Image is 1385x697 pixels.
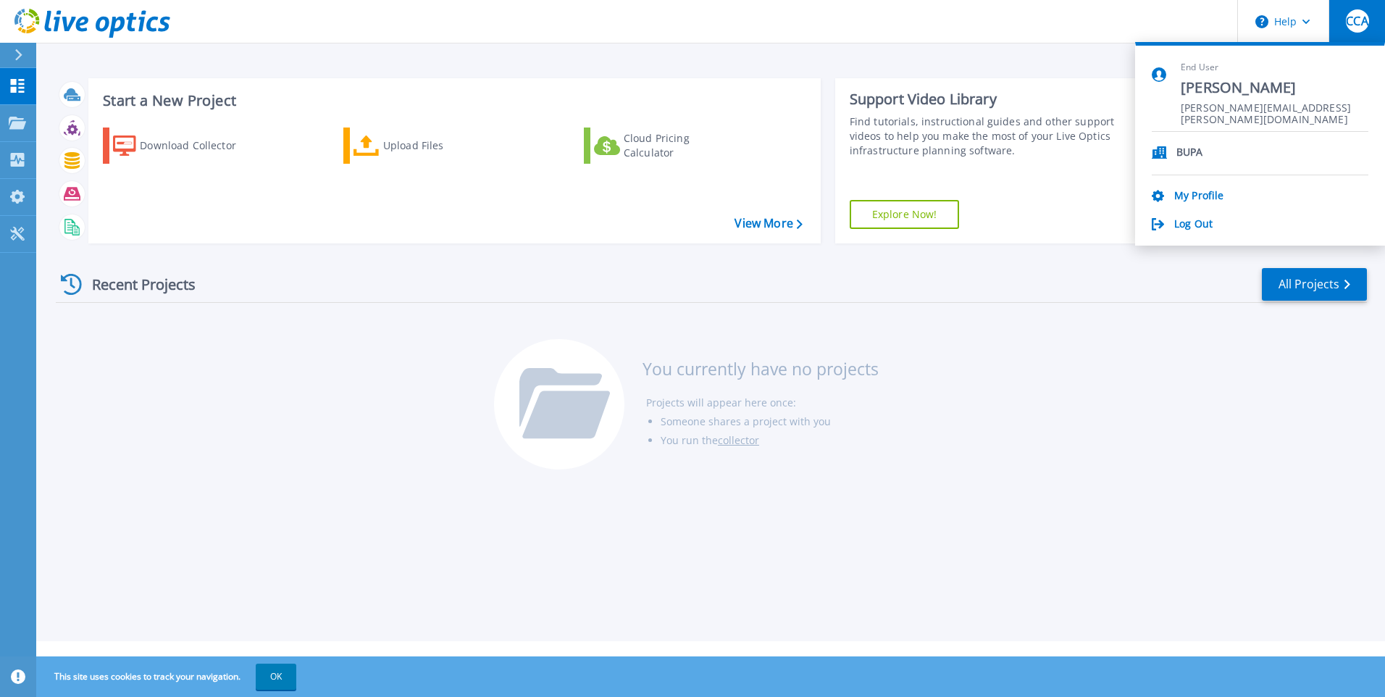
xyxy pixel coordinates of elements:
div: Cloud Pricing Calculator [624,131,740,160]
a: Upload Files [343,128,505,164]
a: All Projects [1262,268,1367,301]
span: [PERSON_NAME][EMAIL_ADDRESS][PERSON_NAME][DOMAIN_NAME] [1181,102,1368,116]
span: This site uses cookies to track your navigation. [40,664,296,690]
div: Find tutorials, instructional guides and other support videos to help you make the most of your L... [850,114,1121,158]
a: Cloud Pricing Calculator [584,128,745,164]
li: Projects will appear here once: [646,393,879,412]
a: Explore Now! [850,200,960,229]
div: Download Collector [140,131,256,160]
h3: Start a New Project [103,93,802,109]
div: Upload Files [383,131,499,160]
a: Download Collector [103,128,264,164]
span: End User [1181,62,1368,74]
button: OK [256,664,296,690]
a: Log Out [1174,218,1213,232]
div: Support Video Library [850,90,1121,109]
p: BUPA [1176,146,1203,160]
div: Recent Projects [56,267,215,302]
a: collector [718,433,759,447]
span: CCA [1346,15,1368,27]
li: You run the [661,431,879,450]
li: Someone shares a project with you [661,412,879,431]
a: My Profile [1174,190,1223,204]
h3: You currently have no projects [643,361,879,377]
a: View More [735,217,802,230]
span: [PERSON_NAME] [1181,78,1368,98]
